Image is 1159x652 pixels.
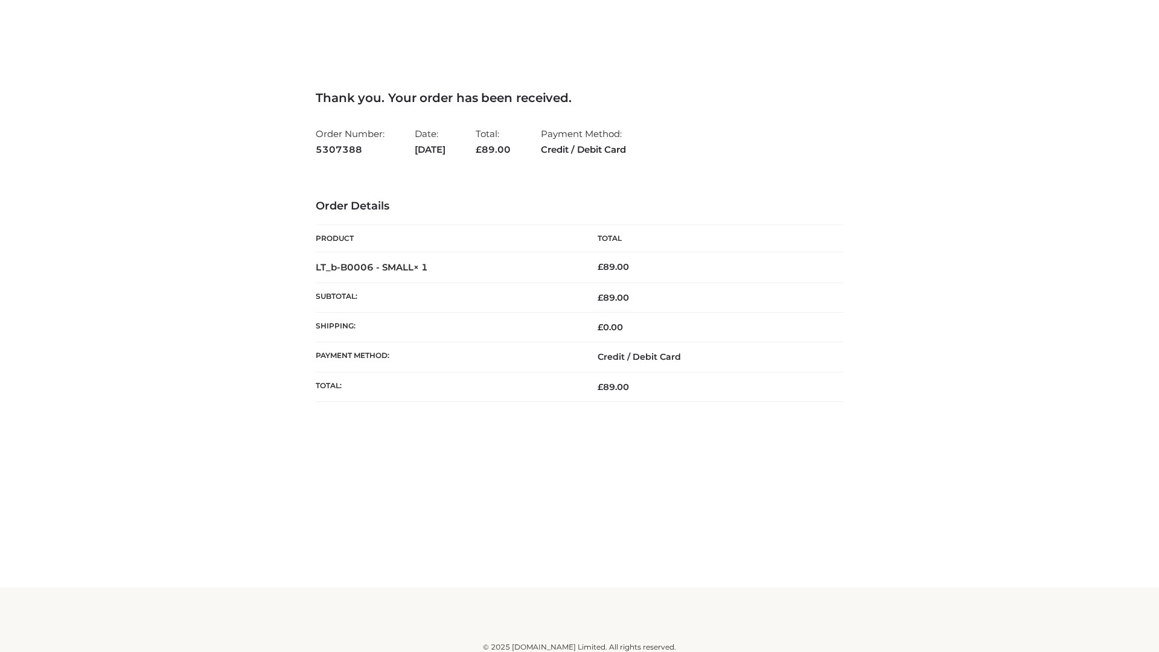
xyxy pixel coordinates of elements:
strong: LT_b-B0006 - SMALL [316,261,428,273]
span: 89.00 [598,382,629,392]
bdi: 0.00 [598,322,623,333]
strong: × 1 [413,261,428,273]
li: Payment Method: [541,123,626,160]
td: Credit / Debit Card [579,342,843,372]
h3: Thank you. Your order has been received. [316,91,843,105]
span: £ [598,261,603,272]
h3: Order Details [316,200,843,213]
span: 89.00 [476,144,511,155]
span: 89.00 [598,292,629,303]
th: Total [579,225,843,252]
span: £ [598,292,603,303]
bdi: 89.00 [598,261,629,272]
li: Total: [476,123,511,160]
th: Shipping: [316,313,579,342]
th: Payment method: [316,342,579,372]
span: £ [598,382,603,392]
strong: [DATE] [415,142,445,158]
span: £ [476,144,482,155]
th: Product [316,225,579,252]
strong: 5307388 [316,142,385,158]
span: £ [598,322,603,333]
strong: Credit / Debit Card [541,142,626,158]
th: Subtotal: [316,283,579,312]
li: Date: [415,123,445,160]
li: Order Number: [316,123,385,160]
th: Total: [316,372,579,401]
